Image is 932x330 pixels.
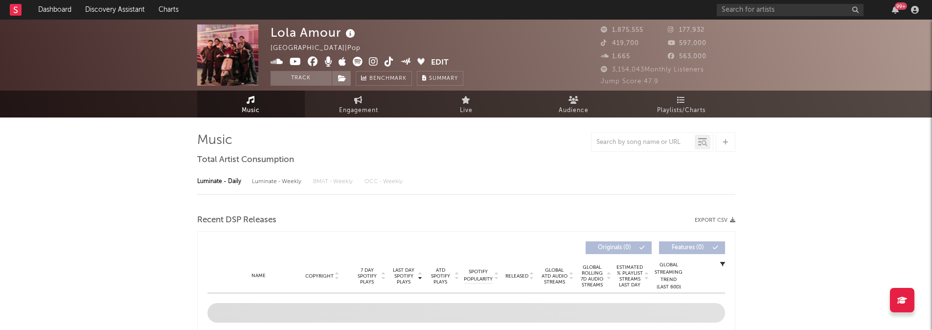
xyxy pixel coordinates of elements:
[271,43,372,54] div: [GEOGRAPHIC_DATA] | Pop
[252,173,303,190] div: Luminate - Weekly
[197,154,294,166] span: Total Artist Consumption
[428,267,454,285] span: ATD Spotify Plays
[586,241,652,254] button: Originals(0)
[271,71,332,86] button: Track
[520,91,628,118] a: Audience
[227,272,291,280] div: Name
[579,264,606,288] span: Global Rolling 7D Audio Streams
[592,245,637,251] span: Originals ( 0 )
[657,105,705,117] span: Playlists/Charts
[895,2,907,10] div: 99 +
[305,91,412,118] a: Engagement
[505,273,528,279] span: Released
[460,105,473,117] span: Live
[429,76,458,81] span: Summary
[356,71,412,86] a: Benchmark
[601,53,630,60] span: 1,665
[339,105,378,117] span: Engagement
[695,217,735,223] button: Export CSV
[305,273,334,279] span: Copyright
[197,91,305,118] a: Music
[601,27,643,33] span: 1,875,555
[892,6,899,14] button: 99+
[659,241,725,254] button: Features(0)
[668,53,706,60] span: 563,000
[668,40,706,47] span: 597,000
[541,267,568,285] span: Global ATD Audio Streams
[601,78,659,85] span: Jump Score: 47.9
[628,91,735,118] a: Playlists/Charts
[242,105,260,117] span: Music
[591,139,695,146] input: Search by song name or URL
[464,268,493,283] span: Spotify Popularity
[665,245,710,251] span: Features ( 0 )
[601,67,704,73] span: 3,154,043 Monthly Listeners
[369,73,407,85] span: Benchmark
[431,57,449,69] button: Edit
[271,24,358,41] div: Lola Amour
[391,267,417,285] span: Last Day Spotify Plays
[197,173,242,190] div: Luminate - Daily
[417,71,463,86] button: Summary
[601,40,639,47] span: 419,700
[412,91,520,118] a: Live
[197,214,276,226] span: Recent DSP Releases
[354,267,380,285] span: 7 Day Spotify Plays
[654,261,683,291] div: Global Streaming Trend (Last 60D)
[668,27,705,33] span: 177,932
[559,105,589,117] span: Audience
[616,264,643,288] span: Estimated % Playlist Streams Last Day
[717,4,864,16] input: Search for artists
